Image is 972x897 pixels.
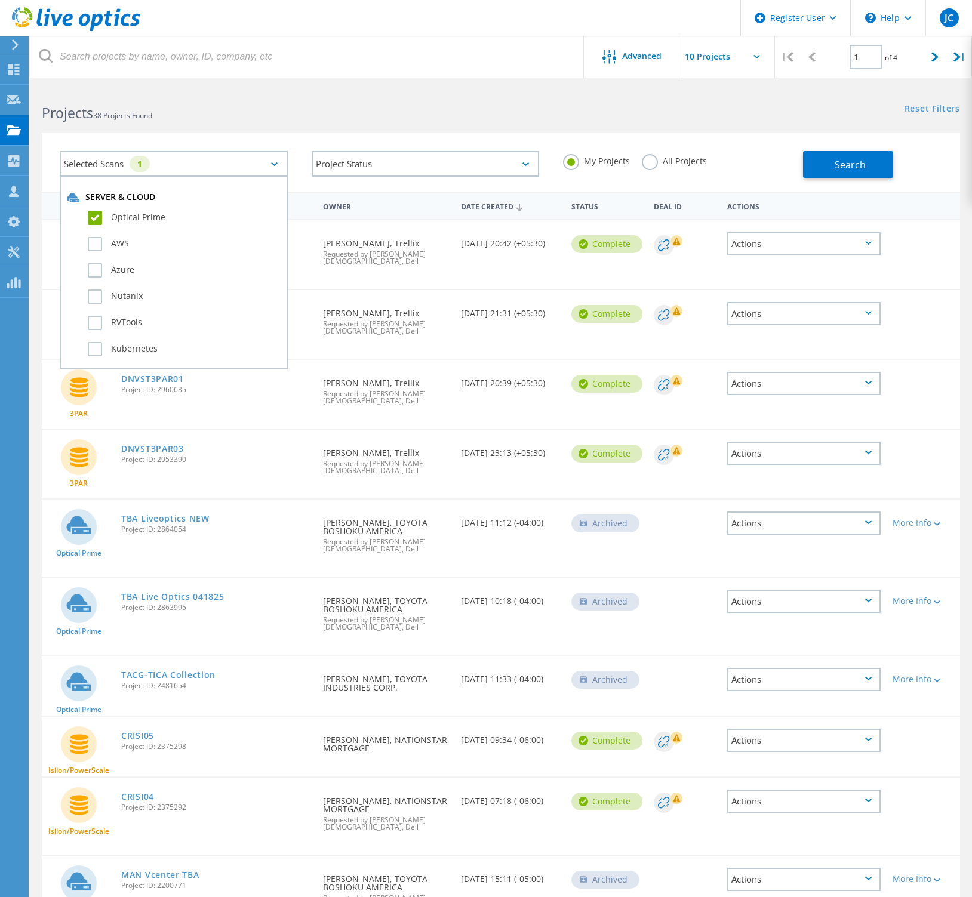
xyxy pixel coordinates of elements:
div: [DATE] 15:11 (-05:00) [455,856,565,895]
div: Actions [727,232,881,255]
label: Kubernetes [88,342,281,356]
a: Live Optics Dashboard [12,25,140,33]
div: Archived [571,871,639,889]
span: Advanced [622,52,662,60]
div: Deal Id [648,195,721,217]
span: Requested by [PERSON_NAME][DEMOGRAPHIC_DATA], Dell [323,816,449,831]
span: Optical Prime [56,706,101,713]
div: More Info [893,875,954,883]
div: Actions [727,590,881,613]
label: RVTools [88,316,281,330]
div: Archived [571,514,639,532]
span: Isilon/PowerScale [48,767,109,774]
div: Project Status [312,151,540,177]
div: Archived [571,671,639,689]
a: DNVST3PAR03 [121,445,184,453]
div: Status [565,195,648,217]
div: Actions [727,372,881,395]
div: Archived [571,593,639,611]
div: Server & Cloud [67,192,281,204]
span: JC [945,13,953,23]
div: [PERSON_NAME], TOYOTA BOSHOKU AMERICA [317,578,455,643]
label: My Projects [563,154,630,165]
div: [DATE] 20:39 (+05:30) [455,360,565,399]
a: TBA Live Optics 041825 [121,593,224,601]
span: Project ID: 2953390 [121,456,311,463]
div: More Info [893,675,954,683]
span: Isilon/PowerScale [48,828,109,835]
div: Complete [571,305,642,323]
label: Nutanix [88,289,281,304]
span: Project ID: 2864054 [121,526,311,533]
div: [PERSON_NAME], Trellix [317,360,455,417]
div: [PERSON_NAME], Trellix [317,290,455,347]
span: Requested by [PERSON_NAME][DEMOGRAPHIC_DATA], Dell [323,390,449,405]
div: Actions [727,729,881,752]
div: Actions [721,195,887,217]
span: Project ID: 2481654 [121,682,311,689]
div: [PERSON_NAME], NATIONSTAR MORTGAGE [317,778,455,843]
div: 1 [130,156,150,172]
div: More Info [893,519,954,527]
a: Reset Filters [905,104,960,115]
div: [DATE] 09:34 (-06:00) [455,717,565,756]
span: Requested by [PERSON_NAME][DEMOGRAPHIC_DATA], Dell [323,538,449,553]
a: MAN Vcenter TBA [121,871,199,879]
div: Complete [571,732,642,750]
span: 3PAR [70,410,88,417]
div: Actions [727,668,881,691]
a: TACG-TICA Collection [121,671,216,679]
span: Project ID: 2960635 [121,386,311,393]
div: Actions [727,442,881,465]
div: Owner [317,195,455,217]
div: [DATE] 20:42 (+05:30) [455,220,565,260]
label: Optical Prime [88,211,281,225]
span: Project ID: 2200771 [121,882,311,889]
div: Selected Scans [60,151,288,177]
div: [PERSON_NAME], Trellix [317,430,455,486]
span: Project ID: 2375292 [121,804,311,811]
span: Requested by [PERSON_NAME][DEMOGRAPHIC_DATA], Dell [323,460,449,474]
a: CRISI05 [121,732,154,740]
label: All Projects [642,154,707,165]
div: [PERSON_NAME], NATIONSTAR MORTGAGE [317,717,455,765]
label: AWS [88,237,281,251]
div: [DATE] 11:12 (-04:00) [455,500,565,539]
span: 3PAR [70,480,88,487]
span: 38 Projects Found [93,110,152,121]
div: Actions [727,790,881,813]
div: [DATE] 10:18 (-04:00) [455,578,565,617]
div: More Info [893,597,954,605]
div: | [948,36,972,78]
div: [PERSON_NAME], TOYOTA BOSHOKU AMERICA [317,500,455,565]
b: Projects [42,103,93,122]
div: Actions [727,511,881,535]
a: TBA Liveoptics NEW [121,514,210,523]
span: of 4 [885,53,897,63]
span: Search [835,158,866,171]
label: Azure [88,263,281,278]
span: Optical Prime [56,628,101,635]
div: Actions [727,868,881,891]
svg: \n [865,13,876,23]
div: [DATE] 21:31 (+05:30) [455,290,565,329]
div: [DATE] 07:18 (-06:00) [455,778,565,817]
div: Date Created [455,195,565,217]
input: Search projects by name, owner, ID, company, etc [30,36,585,78]
a: DNVST3PAR01 [121,375,184,383]
div: | [775,36,799,78]
div: [PERSON_NAME], Trellix [317,220,455,277]
div: Complete [571,445,642,463]
div: [PERSON_NAME], TOYOTA INDUSTRIES CORP. [317,656,455,704]
div: Actions [727,302,881,325]
div: [DATE] 11:33 (-04:00) [455,656,565,695]
span: Requested by [PERSON_NAME][DEMOGRAPHIC_DATA], Dell [323,251,449,265]
span: Requested by [PERSON_NAME][DEMOGRAPHIC_DATA], Dell [323,320,449,335]
button: Search [803,151,893,178]
span: Optical Prime [56,550,101,557]
span: Project ID: 2375298 [121,743,311,750]
div: Complete [571,375,642,393]
div: Complete [571,235,642,253]
span: Project ID: 2863995 [121,604,311,611]
span: Requested by [PERSON_NAME][DEMOGRAPHIC_DATA], Dell [323,617,449,631]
